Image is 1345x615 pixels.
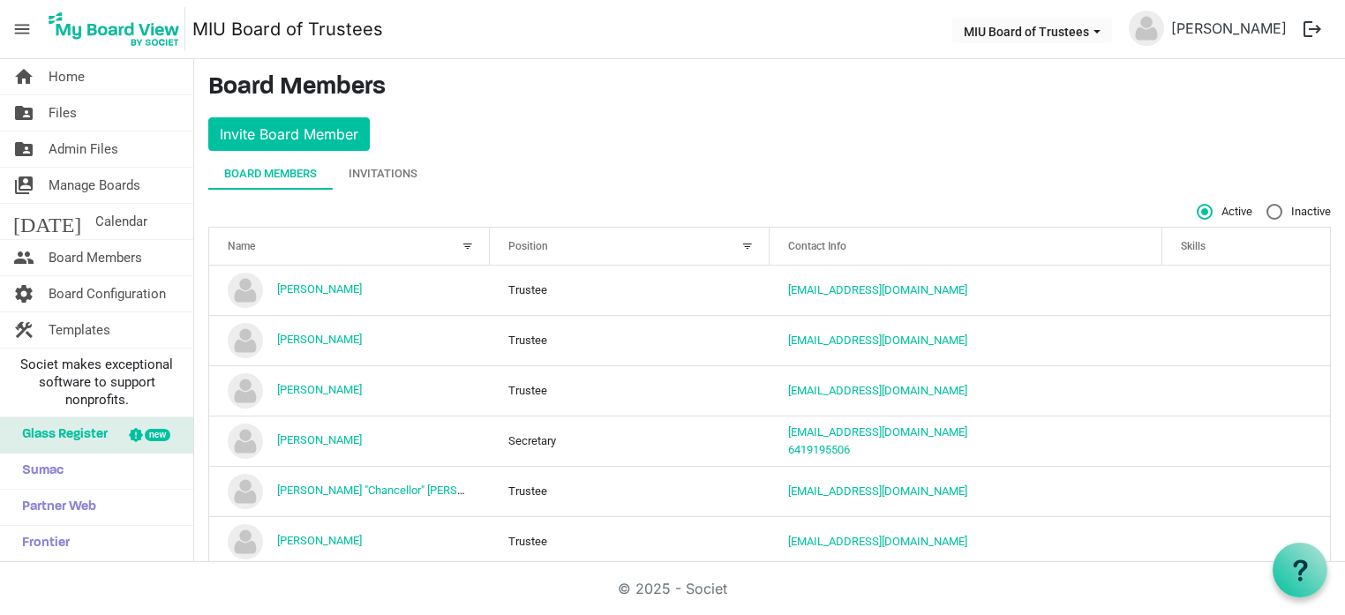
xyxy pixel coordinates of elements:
[228,524,263,559] img: no-profile-picture.svg
[43,7,192,51] a: My Board View Logo
[770,466,1162,516] td: rajachancellor@maharishi.net is template cell column header Contact Info
[49,59,85,94] span: Home
[1162,266,1331,315] td: is template cell column header Skills
[43,7,185,51] img: My Board View Logo
[145,429,170,441] div: new
[49,276,166,311] span: Board Configuration
[277,383,362,396] a: [PERSON_NAME]
[770,416,1162,466] td: boardoftrustees@miu.edu6419195506 is template cell column header Contact Info
[228,323,263,358] img: no-profile-picture.svg
[1294,11,1331,48] button: logout
[13,490,96,525] span: Partner Web
[788,484,967,498] a: [EMAIL_ADDRESS][DOMAIN_NAME]
[788,535,967,548] a: [EMAIL_ADDRESS][DOMAIN_NAME]
[618,580,727,597] a: © 2025 - Societ
[490,516,770,566] td: Trustee column header Position
[770,315,1162,365] td: blevine@tm.org is template cell column header Contact Info
[13,131,34,167] span: folder_shared
[770,365,1162,416] td: bcurrivan@gmail.com is template cell column header Contact Info
[770,266,1162,315] td: yingwu.zhong@funplus.com is template cell column header Contact Info
[209,466,490,516] td: Howard "Chancellor" Chandler is template cell column header Name
[1162,516,1331,566] td: is template cell column header Skills
[788,384,967,397] a: [EMAIL_ADDRESS][DOMAIN_NAME]
[13,417,108,453] span: Glass Register
[1162,365,1331,416] td: is template cell column header Skills
[49,95,77,131] span: Files
[490,416,770,466] td: Secretary column header Position
[277,484,512,497] a: [PERSON_NAME] "Chancellor" [PERSON_NAME]
[8,356,185,409] span: Societ makes exceptional software to support nonprofits.
[490,266,770,315] td: Trustee column header Position
[13,526,70,561] span: Frontier
[1181,240,1206,252] span: Skills
[788,283,967,296] a: [EMAIL_ADDRESS][DOMAIN_NAME]
[208,117,370,151] button: Invite Board Member
[95,204,147,239] span: Calendar
[788,443,850,456] a: 6419195506
[13,312,34,348] span: construction
[1162,315,1331,365] td: is template cell column header Skills
[1162,416,1331,466] td: is template cell column header Skills
[277,534,362,547] a: [PERSON_NAME]
[277,282,362,296] a: [PERSON_NAME]
[209,416,490,466] td: Elaine Guthrie is template cell column header Name
[13,95,34,131] span: folder_shared
[49,168,140,203] span: Manage Boards
[508,240,548,252] span: Position
[13,168,34,203] span: switch_account
[1164,11,1294,46] a: [PERSON_NAME]
[1266,204,1331,220] span: Inactive
[228,273,263,308] img: no-profile-picture.svg
[13,204,81,239] span: [DATE]
[952,19,1112,43] button: MIU Board of Trustees dropdownbutton
[349,165,417,183] div: Invitations
[1129,11,1164,46] img: no-profile-picture.svg
[277,333,362,346] a: [PERSON_NAME]
[209,516,490,566] td: James Davis is template cell column header Name
[49,312,110,348] span: Templates
[13,240,34,275] span: people
[208,158,1331,190] div: tab-header
[228,373,263,409] img: no-profile-picture.svg
[228,424,263,459] img: no-profile-picture.svg
[13,276,34,311] span: settings
[788,240,846,252] span: Contact Info
[209,365,490,416] td: Bruce Currivan is template cell column header Name
[49,240,142,275] span: Board Members
[788,334,967,347] a: [EMAIL_ADDRESS][DOMAIN_NAME]
[490,466,770,516] td: Trustee column header Position
[490,315,770,365] td: Trustee column header Position
[1162,466,1331,516] td: is template cell column header Skills
[13,454,64,489] span: Sumac
[228,474,263,509] img: no-profile-picture.svg
[209,315,490,365] td: Brian Levine is template cell column header Name
[788,425,967,439] a: [EMAIL_ADDRESS][DOMAIN_NAME]
[490,365,770,416] td: Trustee column header Position
[209,266,490,315] td: andy zhong is template cell column header Name
[277,433,362,446] a: [PERSON_NAME]
[770,516,1162,566] td: jdavis@jimdavisimages.com is template cell column header Contact Info
[224,165,317,183] div: Board Members
[192,11,383,47] a: MIU Board of Trustees
[208,73,1331,103] h3: Board Members
[228,240,255,252] span: Name
[49,131,118,167] span: Admin Files
[5,12,39,46] span: menu
[13,59,34,94] span: home
[1197,204,1252,220] span: Active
